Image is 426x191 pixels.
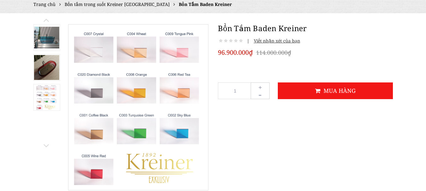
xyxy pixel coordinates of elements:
img: Bồn Tắm Baden Kreiner [34,27,60,48]
span: Bồn Tắm Baden Kreiner [179,1,232,7]
button: Mua hàng [278,82,393,99]
i: Not rated yet! [224,38,228,44]
span: 96.900.000₫ [218,48,253,57]
img: Bồn Tắm Baden Kreiner [36,85,57,110]
i: Not rated yet! [219,38,223,44]
div: Not rated yet! [218,37,244,45]
a: Trang chủ [33,1,55,7]
i: Not rated yet! [234,38,238,44]
h1: Bồn Tắm Baden Kreiner [218,23,393,34]
img: Bồn Tắm Baden Kreiner [34,55,60,80]
button: - [251,90,270,99]
del: 114.000.000₫ [256,49,291,56]
i: Not rated yet! [239,38,243,44]
button: + [251,82,270,92]
span: | [247,38,249,44]
a: Bồn tắm trong suốt Kreiner [GEOGRAPHIC_DATA] [65,1,170,7]
span: Viết nhận xét của bạn [251,38,300,44]
i: Not rated yet! [229,38,233,44]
